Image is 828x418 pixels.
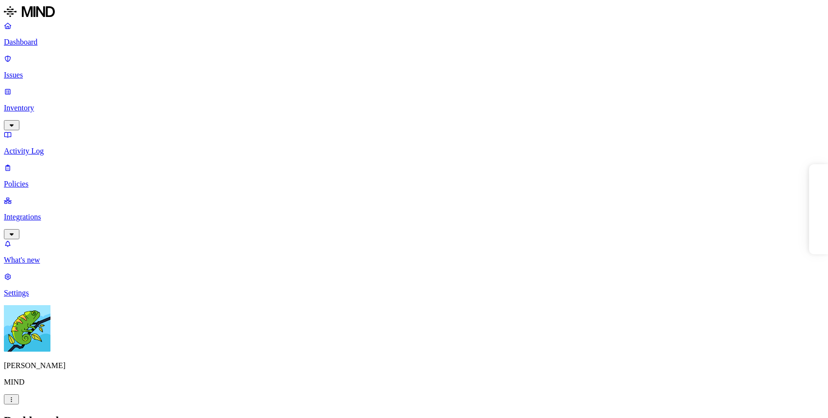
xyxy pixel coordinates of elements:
[4,196,824,238] a: Integrations
[4,4,824,21] a: MIND
[4,272,824,297] a: Settings
[4,38,824,46] p: Dashboard
[4,71,824,79] p: Issues
[4,54,824,79] a: Issues
[4,4,55,19] img: MIND
[4,87,824,129] a: Inventory
[4,104,824,112] p: Inventory
[4,289,824,297] p: Settings
[4,21,824,46] a: Dashboard
[4,256,824,264] p: What's new
[4,180,824,188] p: Policies
[4,147,824,155] p: Activity Log
[4,378,824,387] p: MIND
[4,130,824,155] a: Activity Log
[4,213,824,221] p: Integrations
[4,239,824,264] a: What's new
[4,305,50,352] img: Yuval Meshorer
[4,163,824,188] a: Policies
